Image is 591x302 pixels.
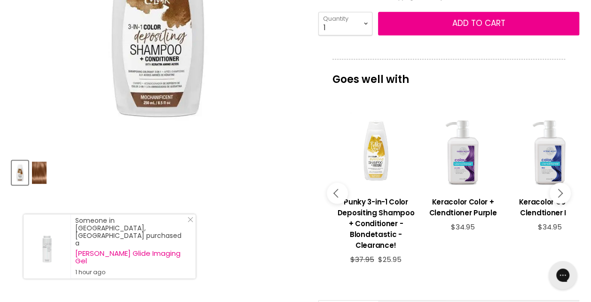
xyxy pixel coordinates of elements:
a: Visit product page [24,214,71,278]
select: Quantity [318,12,372,35]
span: $34.95 [451,222,475,232]
small: 1 hour ago [75,269,186,276]
img: Punky 3-in-1 Color Depositing Shampoo + Conditioner - Mochanificent - Clearance! [32,162,47,184]
h3: Punky 3-in-1 Color Depositing Shampoo + Conditioner - Blondetastic - Clearance! [337,196,415,251]
button: Punky 3-in-1 Color Depositing Shampoo + Conditioner - Mochanificent - Clearance! [31,161,47,185]
h3: Keracolor Color + Clendtioner Blue [511,196,589,218]
span: $34.95 [538,222,562,232]
img: Punky 3-in-1 Color Depositing Shampoo + Conditioner - Mochanificent - Clearance! [13,162,27,184]
h3: Keracolor Color + Clendtioner Purple [424,196,502,218]
a: [PERSON_NAME] Glide Imaging Gel [75,250,186,265]
span: Add to cart [452,17,505,29]
button: Punky 3-in-1 Color Depositing Shampoo + Conditioner - Mochanificent - Clearance! [12,161,28,185]
a: Close Notification [184,217,193,226]
a: View product:Punky 3-in-1 Color Depositing Shampoo + Conditioner - Blondetastic - Clearance! [337,189,415,255]
button: Add to cart [378,12,579,35]
div: Someone in [GEOGRAPHIC_DATA], [GEOGRAPHIC_DATA] purchased a [75,217,186,276]
div: Product thumbnails [10,158,306,185]
a: View product:Keracolor Color + Clendtioner Blue [511,189,589,223]
a: View product:Keracolor Color + Clendtioner Purple [424,189,502,223]
p: Goes well with [332,59,565,90]
span: $37.95 [350,254,374,264]
span: $25.95 [378,254,401,264]
iframe: Gorgias live chat messenger [544,258,582,293]
svg: Close Icon [188,217,193,222]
